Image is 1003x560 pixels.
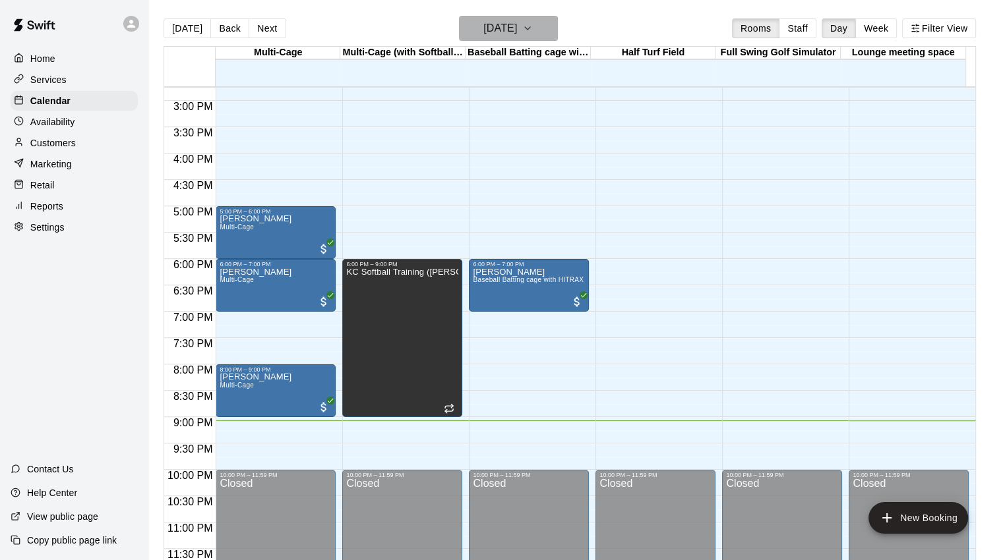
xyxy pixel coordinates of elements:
[220,208,332,215] div: 5:00 PM – 6:00 PM
[170,127,216,138] span: 3:30 PM
[249,18,286,38] button: Next
[317,242,330,256] span: All customers have paid
[170,312,216,323] span: 7:00 PM
[11,112,138,132] a: Availability
[30,157,72,171] p: Marketing
[170,338,216,349] span: 7:30 PM
[170,443,216,455] span: 9:30 PM
[591,47,716,59] div: Half Turf Field
[444,403,454,414] span: Recurring event
[346,472,458,478] div: 10:00 PM – 11:59 PM
[30,221,65,234] p: Settings
[170,285,216,296] span: 6:30 PM
[11,196,138,216] a: Reports
[570,295,584,308] span: All customers have paid
[599,472,712,478] div: 10:00 PM – 11:59 PM
[170,259,216,270] span: 6:00 PM
[170,154,216,165] span: 4:00 PM
[220,366,332,373] div: 8:00 PM – 9:00 PM
[164,549,216,560] span: 11:30 PM
[210,18,249,38] button: Back
[11,154,138,174] a: Marketing
[473,276,584,283] span: Baseball Batting cage with HITRAX
[30,94,71,107] p: Calendar
[11,175,138,195] a: Retail
[841,47,966,59] div: Lounge meeting space
[473,261,585,267] div: 6:00 PM – 7:00 PM
[11,49,138,69] a: Home
[902,18,976,38] button: Filter View
[27,462,74,476] p: Contact Us
[170,180,216,191] span: 4:30 PM
[170,417,216,428] span: 9:00 PM
[726,472,838,478] div: 10:00 PM – 11:59 PM
[30,179,55,192] p: Retail
[340,47,466,59] div: Multi-Cage (with Softball Machine)
[216,259,336,312] div: 6:00 PM – 7:00 PM: Jack Dobrowolski
[216,364,336,417] div: 8:00 PM – 9:00 PM: Jack Dobrowolski
[822,18,856,38] button: Day
[27,486,77,499] p: Help Center
[216,206,336,259] div: 5:00 PM – 6:00 PM: Jack Dobrowolski
[853,472,965,478] div: 10:00 PM – 11:59 PM
[473,472,585,478] div: 10:00 PM – 11:59 PM
[220,223,254,231] span: Multi-Cage
[170,391,216,402] span: 8:30 PM
[732,18,779,38] button: Rooms
[170,233,216,244] span: 5:30 PM
[30,73,67,86] p: Services
[220,472,332,478] div: 10:00 PM – 11:59 PM
[164,496,216,507] span: 10:30 PM
[30,115,75,128] p: Availability
[164,18,211,38] button: [DATE]
[30,200,63,213] p: Reports
[317,401,330,414] span: All customers have paid
[11,217,138,237] a: Settings
[11,133,138,153] a: Customers
[164,470,216,481] span: 10:00 PM
[30,136,76,150] p: Customers
[170,364,216,376] span: 8:00 PM
[483,19,517,38] h6: [DATE]
[27,510,98,523] p: View public page
[216,47,341,59] div: Multi-Cage
[466,47,591,59] div: Baseball Batting cage with HITRAX
[170,101,216,112] span: 3:00 PM
[220,276,254,283] span: Multi-Cage
[30,52,55,65] p: Home
[346,261,458,267] div: 6:00 PM – 9:00 PM
[11,91,138,111] a: Calendar
[164,522,216,534] span: 11:00 PM
[459,16,558,41] button: [DATE]
[27,534,117,547] p: Copy public page link
[469,259,589,312] div: 6:00 PM – 7:00 PM: Jeremy Rolen
[11,70,138,90] a: Services
[868,502,968,534] button: add
[855,18,897,38] button: Week
[170,206,216,217] span: 5:00 PM
[317,295,330,308] span: All customers have paid
[220,261,332,267] div: 6:00 PM – 7:00 PM
[342,259,462,417] div: 6:00 PM – 9:00 PM: KC Softball Training (Katie/Kristin)
[220,381,254,389] span: Multi-Cage
[715,47,841,59] div: Full Swing Golf Simulator
[779,18,816,38] button: Staff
